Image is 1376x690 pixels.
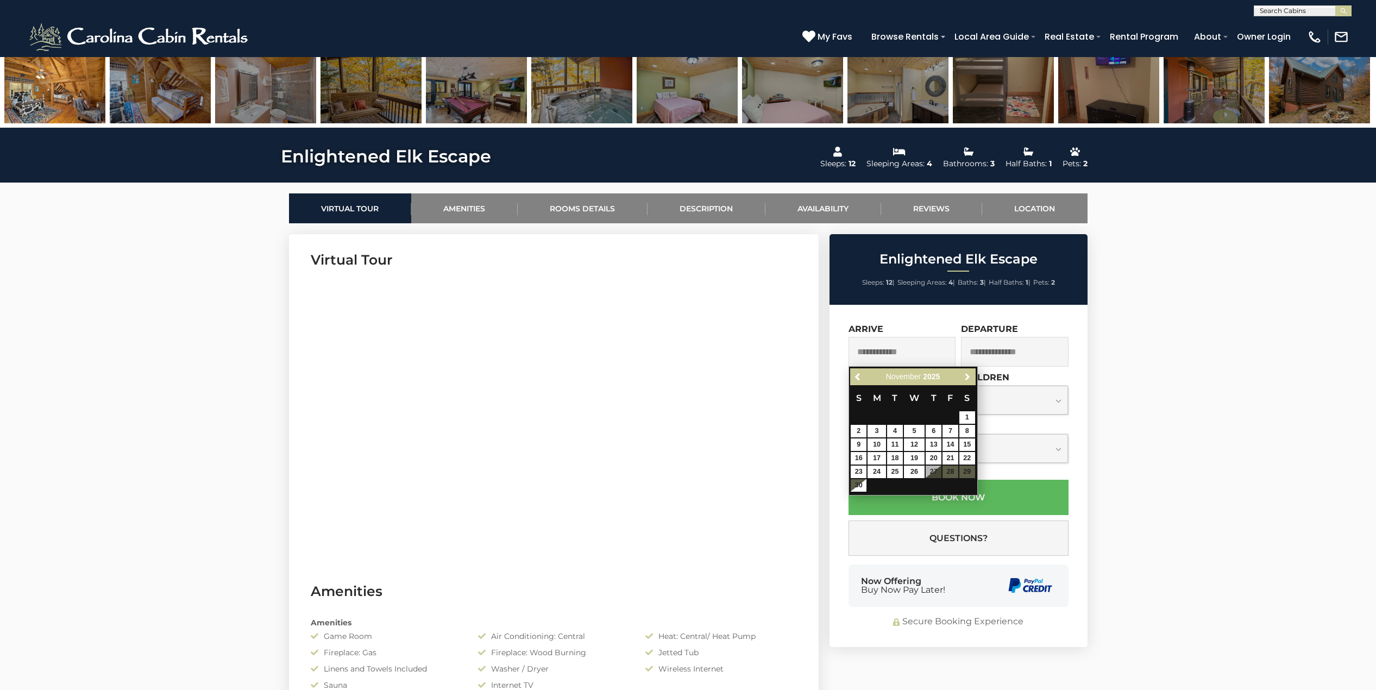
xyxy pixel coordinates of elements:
a: Previous [851,370,865,384]
span: Next [963,373,972,381]
a: 17 [868,452,886,465]
img: 163279289 [531,55,632,123]
img: 163279293 [1164,55,1265,123]
td: $185 [903,451,925,465]
img: 163279286 [215,55,316,123]
a: Real Estate [1039,27,1099,46]
label: Departure [961,324,1018,334]
img: 163279290 [637,55,738,123]
img: 163279303 [110,55,211,123]
td: $185 [850,479,867,492]
a: 6 [926,425,941,437]
img: White-1-2.png [27,21,253,53]
td: $213 [903,438,925,451]
button: Book Now [849,480,1069,515]
td: $244 [867,438,887,451]
span: Sleeping Areas: [897,278,947,286]
a: 25 [887,466,903,478]
a: About [1189,27,1227,46]
a: 8 [959,425,975,437]
strong: 3 [980,278,984,286]
a: Local Area Guide [949,27,1034,46]
span: Wednesday [909,393,919,403]
a: Amenities [411,193,518,223]
a: 1 [959,411,975,424]
td: $215 [903,424,925,438]
span: November [886,372,921,381]
td: $310 [942,438,959,451]
a: 7 [943,425,958,437]
td: $218 [867,424,887,438]
img: 163279291 [742,55,843,123]
a: 23 [851,466,866,478]
span: Monday [873,393,881,403]
img: 163279287 [321,55,422,123]
td: $203 [925,451,942,465]
div: Now Offering [861,577,945,594]
a: Location [982,193,1088,223]
a: Owner Login [1232,27,1296,46]
h3: Amenities [311,582,797,601]
a: 19 [904,452,925,465]
div: Air Conditioning: Central [470,631,637,642]
a: 11 [887,438,903,451]
a: 2 [851,425,866,437]
div: Washer / Dryer [470,663,637,674]
span: Baths: [958,278,978,286]
a: 21 [943,452,958,465]
div: Wireless Internet [637,663,805,674]
span: Friday [947,393,953,403]
a: 14 [943,438,958,451]
img: phone-regular-white.png [1307,29,1322,45]
a: 9 [851,438,866,451]
a: 3 [868,425,886,437]
td: $251 [925,438,942,451]
a: Description [648,193,765,223]
a: 30 [851,479,866,492]
td: $224 [867,465,887,479]
strong: 2 [1051,278,1055,286]
li: | [897,275,955,290]
a: Browse Rentals [866,27,944,46]
li: | [989,275,1031,290]
span: Pets: [1033,278,1050,286]
a: 18 [887,452,903,465]
a: Rooms Details [518,193,648,223]
img: mail-regular-white.png [1334,29,1349,45]
div: Heat: Central/ Heat Pump [637,631,805,642]
a: 22 [959,452,975,465]
a: 13 [926,438,941,451]
div: Game Room [303,631,470,642]
td: $211 [903,465,925,479]
h2: Enlightened Elk Escape [832,252,1085,266]
div: Jetted Tub [637,647,805,658]
a: 20 [926,452,941,465]
div: Fireplace: Gas [303,647,470,658]
div: Amenities [303,617,805,628]
span: Thursday [931,393,937,403]
span: My Favs [818,30,852,43]
span: Saturday [964,393,970,403]
td: $297 [959,424,976,438]
span: Buy Now Pay Later! [861,586,945,594]
a: 26 [904,466,925,478]
td: $225 [850,424,867,438]
td: $252 [925,424,942,438]
strong: 12 [886,278,893,286]
li: | [862,275,895,290]
td: $248 [850,438,867,451]
td: $312 [942,424,959,438]
a: Availability [765,193,881,223]
img: 163454676 [1058,55,1159,123]
a: 15 [959,438,975,451]
td: $210 [887,424,903,438]
a: 10 [868,438,886,451]
a: 24 [868,466,886,478]
a: 5 [904,425,925,437]
label: Arrive [849,324,883,334]
span: Previous [854,373,863,381]
a: Next [961,370,975,384]
button: Questions? [849,520,1069,556]
div: Linens and Towels Included [303,663,470,674]
a: 16 [851,452,866,465]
